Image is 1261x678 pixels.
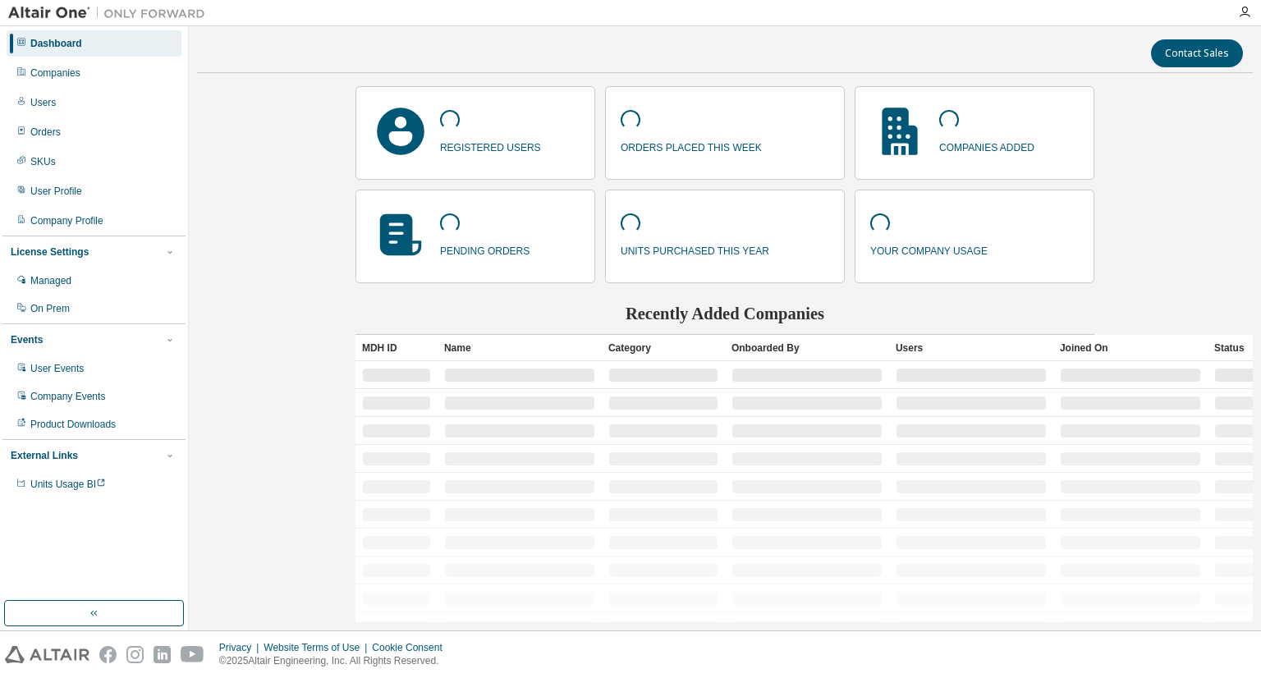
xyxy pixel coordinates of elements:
[1151,39,1243,67] button: Contact Sales
[30,66,80,80] div: Companies
[896,335,1047,361] div: Users
[154,646,171,663] img: linkedin.svg
[30,185,82,198] div: User Profile
[8,5,213,21] img: Altair One
[731,335,883,361] div: Onboarded By
[30,126,61,139] div: Orders
[440,136,541,155] p: registered users
[30,155,56,168] div: SKUs
[372,641,452,654] div: Cookie Consent
[30,418,116,431] div: Product Downloads
[5,646,89,663] img: altair_logo.svg
[30,96,56,109] div: Users
[219,641,264,654] div: Privacy
[30,274,71,287] div: Managed
[11,333,43,346] div: Events
[608,335,718,361] div: Category
[30,37,82,50] div: Dashboard
[30,390,105,403] div: Company Events
[362,335,431,361] div: MDH ID
[11,449,78,462] div: External Links
[30,479,106,490] span: Units Usage BI
[30,302,70,315] div: On Prem
[444,335,595,361] div: Name
[181,646,204,663] img: youtube.svg
[30,214,103,227] div: Company Profile
[621,240,769,259] p: units purchased this year
[621,136,762,155] p: orders placed this week
[219,654,452,668] p: © 2025 Altair Engineering, Inc. All Rights Reserved.
[939,136,1034,155] p: companies added
[11,245,89,259] div: License Settings
[264,641,372,654] div: Website Terms of Use
[30,362,84,375] div: User Events
[99,646,117,663] img: facebook.svg
[870,240,988,259] p: your company usage
[440,240,530,259] p: pending orders
[355,303,1094,324] h2: Recently Added Companies
[1060,335,1201,361] div: Joined On
[126,646,144,663] img: instagram.svg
